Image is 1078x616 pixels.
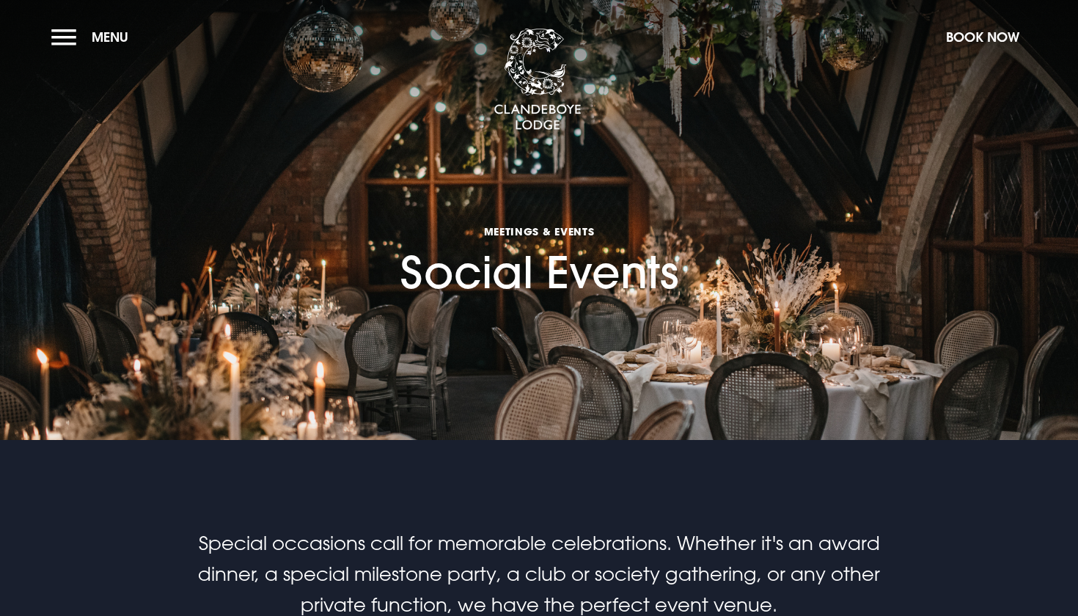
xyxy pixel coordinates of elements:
button: Menu [51,21,136,53]
span: Meetings & Events [400,224,678,238]
img: Clandeboye Lodge [494,29,582,131]
button: Book Now [939,21,1027,53]
span: Menu [92,29,128,45]
span: Special occasions call for memorable celebrations. Whether it's an award dinner, a special milest... [198,532,880,616]
h1: Social Events [400,149,678,299]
